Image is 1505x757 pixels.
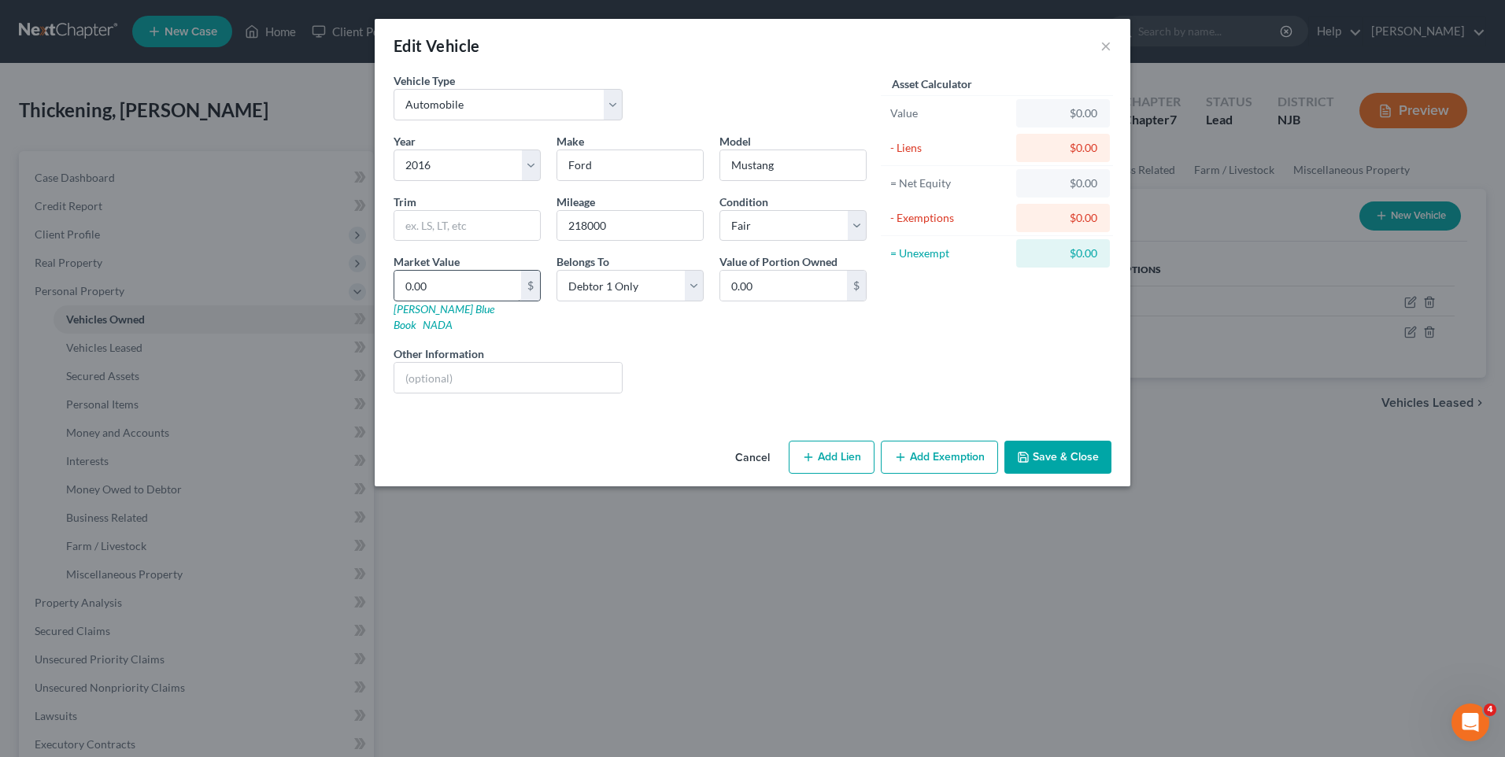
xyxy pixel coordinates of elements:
[394,271,521,301] input: 0.00
[1029,175,1097,191] div: $0.00
[892,76,972,92] label: Asset Calculator
[719,253,838,270] label: Value of Portion Owned
[720,150,866,180] input: ex. Altima
[394,345,484,362] label: Other Information
[557,194,595,210] label: Mileage
[394,363,622,393] input: (optional)
[394,133,416,150] label: Year
[394,194,416,210] label: Trim
[890,175,1009,191] div: = Net Equity
[723,442,782,474] button: Cancel
[557,255,609,268] span: Belongs To
[1100,36,1111,55] button: ×
[557,135,584,148] span: Make
[394,72,455,89] label: Vehicle Type
[394,302,494,331] a: [PERSON_NAME] Blue Book
[890,105,1009,121] div: Value
[720,271,847,301] input: 0.00
[1451,703,1489,741] iframe: Intercom live chat
[890,210,1009,226] div: - Exemptions
[423,318,453,331] a: NADA
[1029,210,1097,226] div: $0.00
[890,140,1009,156] div: - Liens
[394,253,460,270] label: Market Value
[1029,246,1097,261] div: $0.00
[394,211,540,241] input: ex. LS, LT, etc
[557,150,703,180] input: ex. Nissan
[1004,441,1111,474] button: Save & Close
[789,441,875,474] button: Add Lien
[881,441,998,474] button: Add Exemption
[521,271,540,301] div: $
[1029,105,1097,121] div: $0.00
[890,246,1009,261] div: = Unexempt
[719,194,768,210] label: Condition
[847,271,866,301] div: $
[1484,703,1496,716] span: 4
[719,133,751,150] label: Model
[394,35,480,57] div: Edit Vehicle
[1029,140,1097,156] div: $0.00
[557,211,703,241] input: --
